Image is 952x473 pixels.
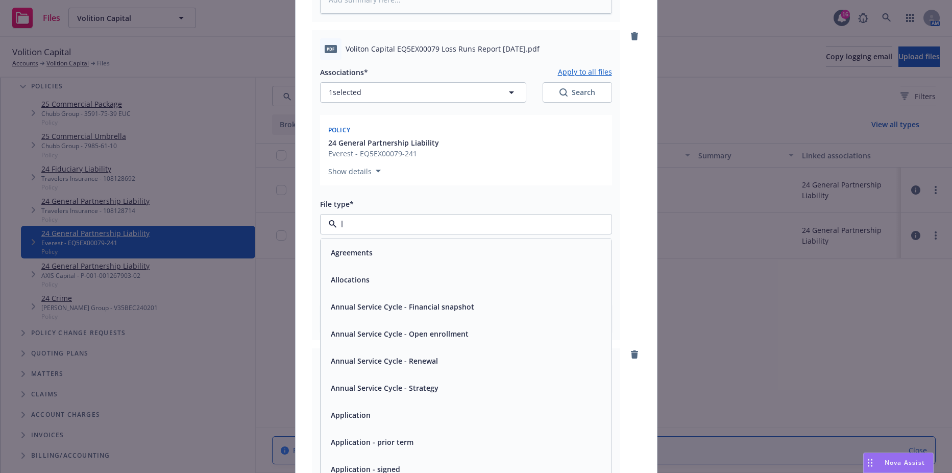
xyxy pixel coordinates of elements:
button: SearchSearch [543,82,612,103]
a: remove [628,348,641,361]
button: Agreements [331,247,373,258]
button: Annual Service Cycle - Open enrollment [331,328,469,339]
button: Nova Assist [863,453,934,473]
button: Annual Service Cycle - Strategy [331,383,438,393]
span: Associations* [320,67,368,77]
button: Application [331,410,371,420]
span: 1 selected [329,87,361,98]
span: Everest - EQ5EX00079-241 [328,148,439,159]
span: pdf [325,45,337,53]
button: Annual Service Cycle - Renewal [331,356,438,366]
button: 24 General Partnership Liability [328,137,439,148]
button: Allocations [331,274,370,285]
button: 1selected [320,82,526,103]
span: Voliton Capital EQ5EX00079 Loss Runs Report [DATE].pdf [346,43,540,54]
button: Annual Service Cycle - Financial snapshot [331,301,474,312]
a: remove [628,30,641,42]
span: Nova Assist [885,458,925,467]
button: Application - prior term [331,437,413,447]
input: Filter by keyword [337,218,591,230]
span: File type* [320,199,354,209]
div: Search [559,87,595,98]
svg: Search [559,88,568,97]
span: Policy [328,126,351,134]
div: Drag to move [864,453,876,472]
button: Show details [324,165,385,177]
button: Apply to all files [558,66,612,78]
